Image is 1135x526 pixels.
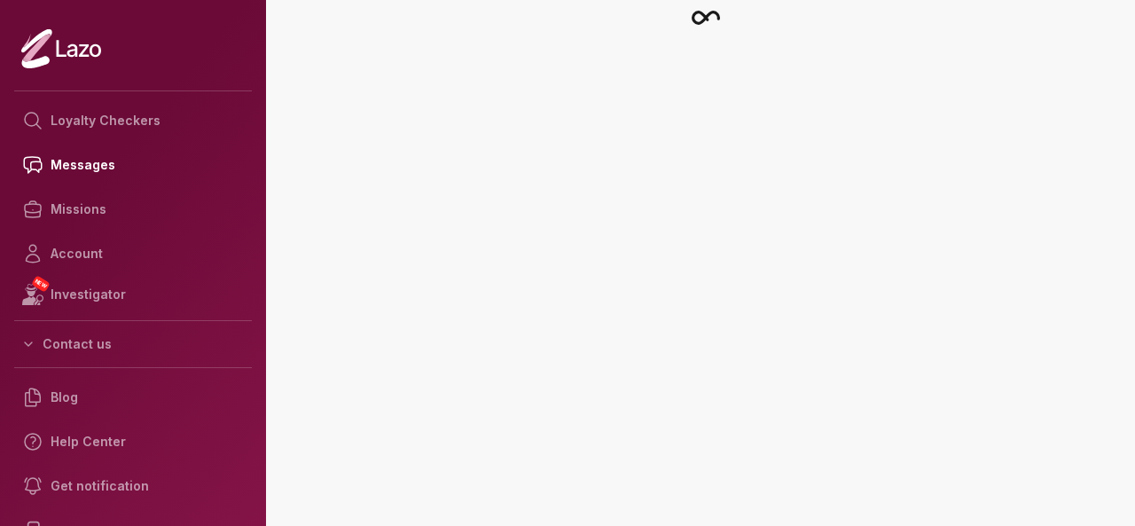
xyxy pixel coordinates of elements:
a: Messages [14,143,252,187]
a: Get notification [14,464,252,508]
span: NEW [31,275,51,293]
a: Account [14,232,252,276]
a: Missions [14,187,252,232]
a: Loyalty Checkers [14,98,252,143]
a: NEWInvestigator [14,276,252,313]
a: Help Center [14,420,252,464]
a: Blog [14,375,252,420]
button: Contact us [14,328,252,360]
